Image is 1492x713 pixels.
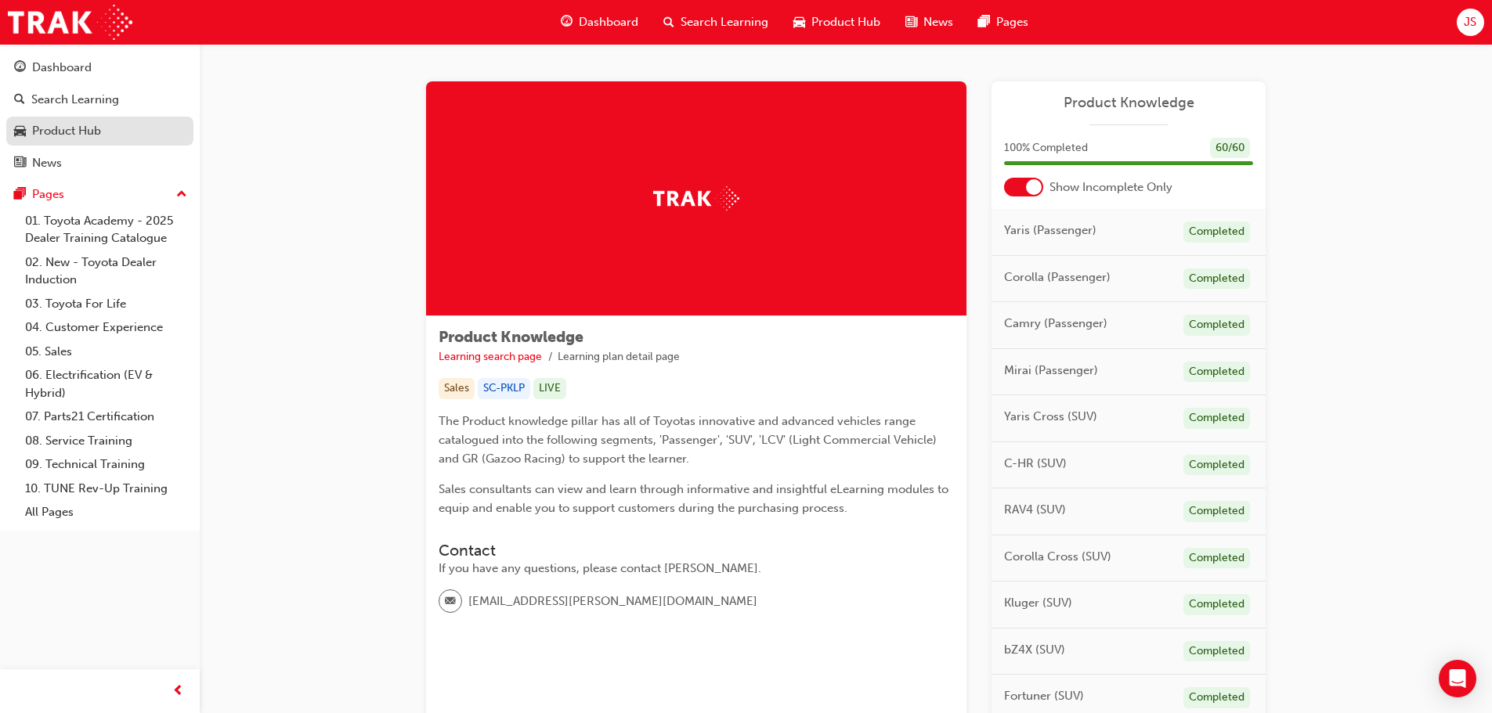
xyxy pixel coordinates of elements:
[14,188,26,202] span: pages-icon
[1004,268,1111,286] span: Corolla (Passenger)
[8,5,132,40] img: Trak
[1004,94,1253,112] a: Product Knowledge
[6,180,193,209] button: Pages
[905,13,917,32] span: news-icon
[445,592,456,612] span: email-icon
[19,250,193,292] a: 02. New - Toyota Dealer Induction
[19,500,193,524] a: All Pages
[663,13,674,32] span: search-icon
[19,292,193,316] a: 03. Toyota For Life
[439,350,542,363] a: Learning search page
[478,378,530,399] div: SC-PKLP
[14,124,26,139] span: car-icon
[6,53,193,82] a: Dashboard
[1183,687,1250,708] div: Completed
[19,340,193,364] a: 05. Sales
[561,13,573,32] span: guage-icon
[439,328,583,346] span: Product Knowledge
[439,482,952,515] span: Sales consultants can view and learn through informative and insightful eLearning modules to equi...
[923,13,953,31] span: News
[19,429,193,453] a: 08. Service Training
[32,154,62,172] div: News
[1457,9,1484,36] button: JS
[1004,362,1098,380] span: Mirai (Passenger)
[439,560,954,578] div: If you have any questions, please contact [PERSON_NAME].
[793,13,805,32] span: car-icon
[1004,315,1107,333] span: Camry (Passenger)
[1183,221,1250,243] div: Completed
[176,185,187,205] span: up-icon
[1464,13,1476,31] span: JS
[653,186,739,211] img: Trak
[548,6,651,38] a: guage-iconDashboard
[19,452,193,477] a: 09. Technical Training
[1004,455,1067,473] span: C-HR (SUV)
[439,414,940,466] span: The Product knowledge pillar has all of Toyotas innovative and advanced vehicles range catalogued...
[966,6,1041,38] a: pages-iconPages
[1004,221,1096,239] span: Yaris (Passenger)
[1210,138,1250,159] div: 60 / 60
[579,13,638,31] span: Dashboard
[1183,268,1250,290] div: Completed
[996,13,1028,31] span: Pages
[6,117,193,146] a: Product Hub
[1004,641,1065,659] span: bZ4X (SUV)
[978,13,990,32] span: pages-icon
[14,93,25,107] span: search-icon
[14,157,26,171] span: news-icon
[32,59,92,77] div: Dashboard
[32,185,64,203] div: Pages
[1004,687,1084,705] span: Fortuner (SUV)
[6,50,193,180] button: DashboardSearch LearningProduct HubNews
[468,592,757,610] span: [EMAIL_ADDRESS][PERSON_NAME][DOMAIN_NAME]
[6,149,193,178] a: News
[1004,548,1111,566] span: Corolla Cross (SUV)
[172,682,184,701] span: prev-icon
[1183,594,1250,615] div: Completed
[19,209,193,250] a: 01. Toyota Academy - 2025 Dealer Training Catalogue
[1183,408,1250,429] div: Completed
[811,13,880,31] span: Product Hub
[439,542,954,560] h3: Contact
[31,91,119,109] div: Search Learning
[439,378,475,399] div: Sales
[32,122,101,140] div: Product Hub
[1183,362,1250,383] div: Completed
[1004,501,1066,519] span: RAV4 (SUV)
[1183,455,1250,476] div: Completed
[1004,139,1088,157] span: 100 % Completed
[533,378,566,399] div: LIVE
[1049,178,1172,196] span: Show Incomplete Only
[1004,594,1072,612] span: Kluger (SUV)
[1183,501,1250,522] div: Completed
[14,61,26,75] span: guage-icon
[6,85,193,114] a: Search Learning
[19,363,193,405] a: 06. Electrification (EV & Hybrid)
[681,13,768,31] span: Search Learning
[781,6,893,38] a: car-iconProduct Hub
[1439,660,1476,697] div: Open Intercom Messenger
[19,315,193,340] a: 04. Customer Experience
[19,405,193,429] a: 07. Parts21 Certification
[893,6,966,38] a: news-iconNews
[1004,408,1097,426] span: Yaris Cross (SUV)
[19,477,193,501] a: 10. TUNE Rev-Up Training
[1183,548,1250,569] div: Completed
[651,6,781,38] a: search-iconSearch Learning
[1183,641,1250,662] div: Completed
[1183,315,1250,336] div: Completed
[558,348,680,366] li: Learning plan detail page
